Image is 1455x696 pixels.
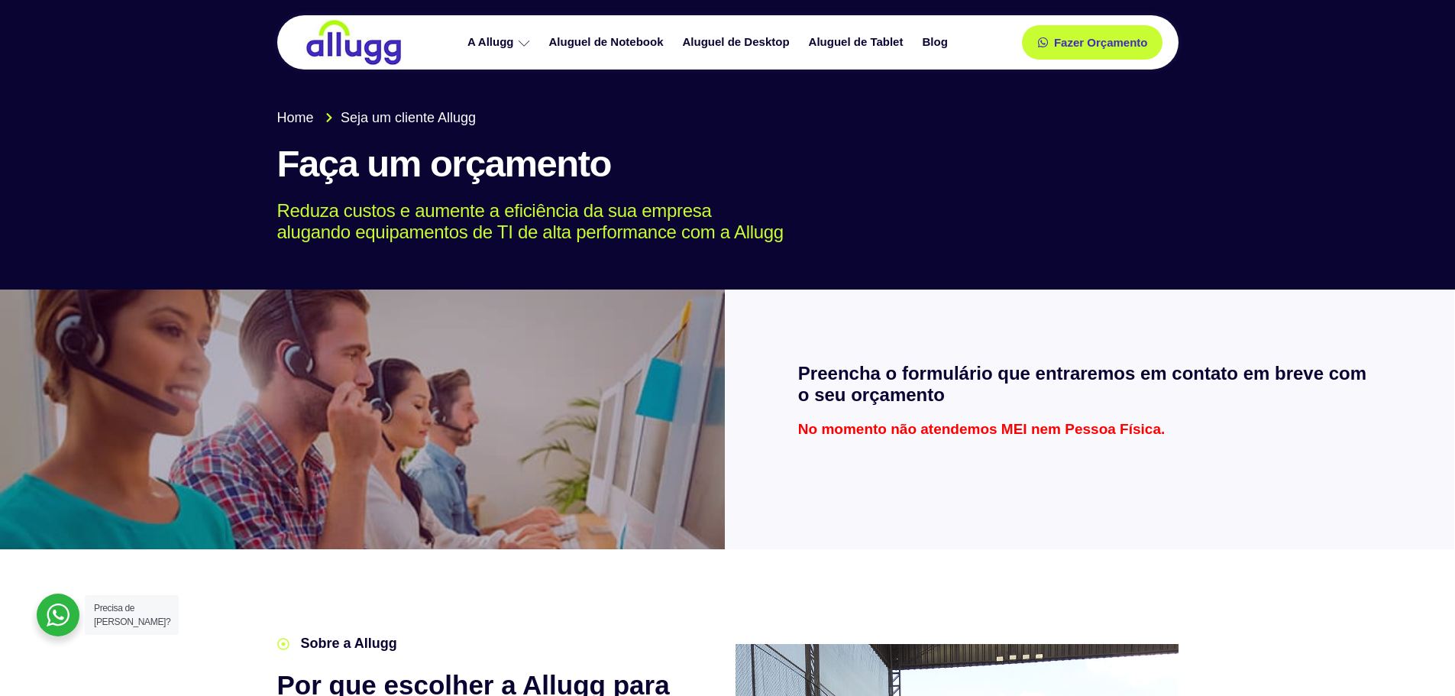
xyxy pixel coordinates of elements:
[277,144,1179,185] h1: Faça um orçamento
[277,200,1156,244] p: Reduza custos e aumente a eficiência da sua empresa alugando equipamentos de TI de alta performan...
[94,603,170,627] span: Precisa de [PERSON_NAME]?
[801,29,915,56] a: Aluguel de Tablet
[304,19,403,66] img: locação de TI é Allugg
[1054,37,1148,48] span: Fazer Orçamento
[798,363,1382,407] h2: Preencha o formulário que entraremos em contato em breve com o seu orçamento
[1022,25,1163,60] a: Fazer Orçamento
[542,29,675,56] a: Aluguel de Notebook
[277,108,314,128] span: Home
[460,29,542,56] a: A Allugg
[798,422,1382,436] p: No momento não atendemos MEI nem Pessoa Física.
[675,29,801,56] a: Aluguel de Desktop
[297,633,397,654] span: Sobre a Allugg
[337,108,476,128] span: Seja um cliente Allugg
[914,29,959,56] a: Blog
